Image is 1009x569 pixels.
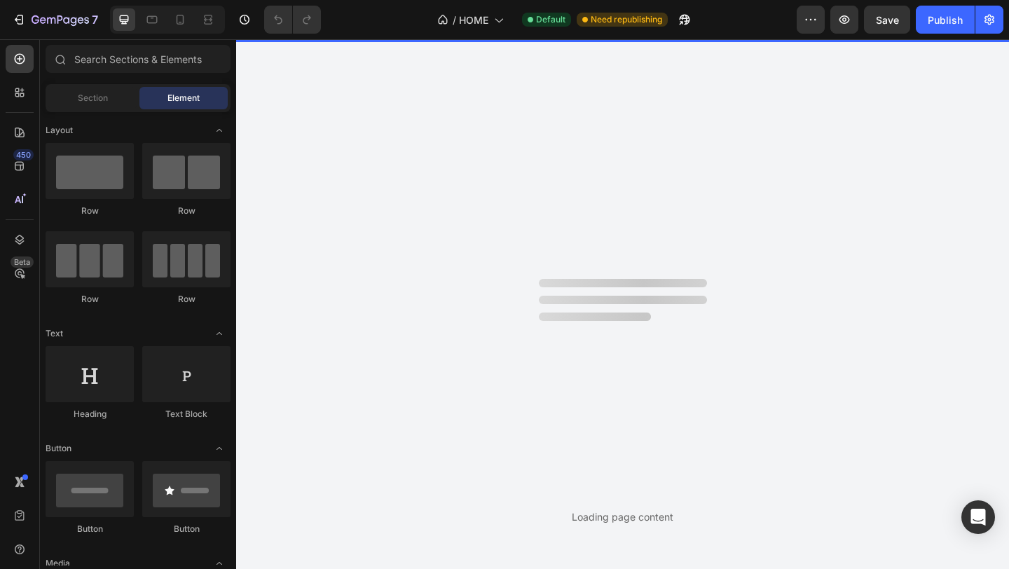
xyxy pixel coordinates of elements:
[536,13,565,26] span: Default
[208,119,231,142] span: Toggle open
[167,92,200,104] span: Element
[6,6,104,34] button: 7
[46,442,71,455] span: Button
[46,408,134,420] div: Heading
[876,14,899,26] span: Save
[46,293,134,306] div: Row
[78,92,108,104] span: Section
[92,11,98,28] p: 7
[142,293,231,306] div: Row
[453,13,456,27] span: /
[928,13,963,27] div: Publish
[46,45,231,73] input: Search Sections & Elements
[208,437,231,460] span: Toggle open
[46,124,73,137] span: Layout
[916,6,975,34] button: Publish
[46,523,134,535] div: Button
[591,13,662,26] span: Need republishing
[264,6,321,34] div: Undo/Redo
[864,6,910,34] button: Save
[208,322,231,345] span: Toggle open
[459,13,488,27] span: HOME
[11,256,34,268] div: Beta
[142,408,231,420] div: Text Block
[46,205,134,217] div: Row
[142,523,231,535] div: Button
[572,509,673,524] div: Loading page content
[46,327,63,340] span: Text
[961,500,995,534] div: Open Intercom Messenger
[142,205,231,217] div: Row
[13,149,34,160] div: 450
